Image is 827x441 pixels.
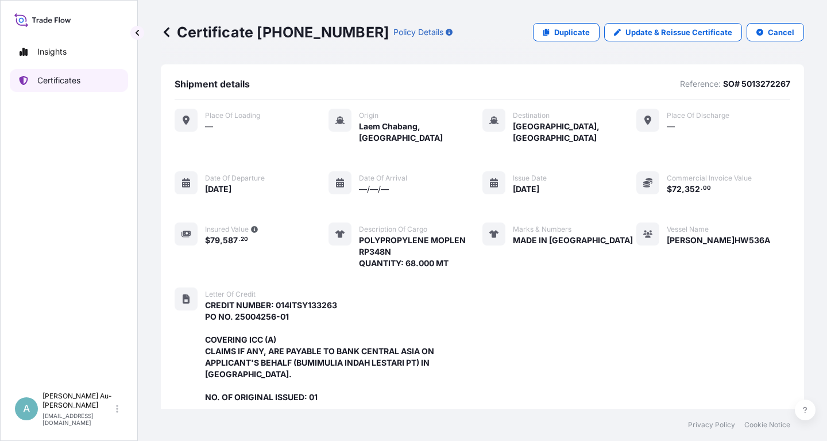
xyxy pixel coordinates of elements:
a: Privacy Policy [688,420,735,430]
span: [GEOGRAPHIC_DATA], [GEOGRAPHIC_DATA] [513,121,636,144]
span: . [238,237,240,241]
a: Duplicate [533,23,600,41]
p: Duplicate [554,26,590,38]
p: SO# 5013272267 [723,78,790,90]
span: —/—/— [359,183,389,195]
span: — [667,121,675,132]
span: CREDIT NUMBER: 014ITSY133263 PO NO. 25004256-01 COVERING ICC (A) CLAIMS IF ANY, ARE PAYABLE TO BA... [205,300,482,403]
span: Place of discharge [667,111,729,120]
span: 72 [672,185,682,193]
span: Insured Value [205,225,249,234]
span: Marks & Numbers [513,225,571,234]
span: Commercial Invoice Value [667,174,752,183]
span: . [701,186,702,190]
span: Description of cargo [359,225,427,234]
span: POLYPROPYLENE MOPLEN RP348N QUANTITY: 68.000 MT [359,235,482,269]
a: Cookie Notice [744,420,790,430]
p: [PERSON_NAME] Au-[PERSON_NAME] [42,392,114,410]
span: Origin [359,111,378,120]
span: Shipment details [175,78,250,90]
span: , [682,185,685,193]
span: Letter of Credit [205,290,256,299]
span: Date of arrival [359,174,407,183]
span: Destination [513,111,550,120]
span: 00 [703,186,711,190]
span: 79 [210,236,220,244]
span: Place of Loading [205,111,260,120]
span: [DATE] [205,183,231,195]
span: MADE IN [GEOGRAPHIC_DATA] [513,235,633,246]
p: Certificate [PHONE_NUMBER] [161,23,389,41]
button: Cancel [747,23,804,41]
span: $ [667,185,672,193]
p: Update & Reissue Certificate [625,26,732,38]
p: Insights [37,46,67,57]
span: A [23,403,30,415]
p: Cancel [768,26,794,38]
a: Update & Reissue Certificate [604,23,742,41]
p: [EMAIL_ADDRESS][DOMAIN_NAME] [42,412,114,426]
span: Laem Chabang, [GEOGRAPHIC_DATA] [359,121,482,144]
span: — [205,121,213,132]
span: Issue Date [513,174,547,183]
span: [DATE] [513,183,539,195]
p: Reference: [680,78,721,90]
span: $ [205,236,210,244]
a: Insights [10,40,128,63]
span: 352 [685,185,700,193]
span: 587 [223,236,238,244]
span: [PERSON_NAME]HW536A [667,235,770,246]
a: Certificates [10,69,128,92]
span: , [220,236,223,244]
p: Certificates [37,75,80,86]
p: Policy Details [393,26,443,38]
span: Date of departure [205,174,265,183]
span: Vessel Name [667,225,709,234]
span: 20 [241,237,248,241]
